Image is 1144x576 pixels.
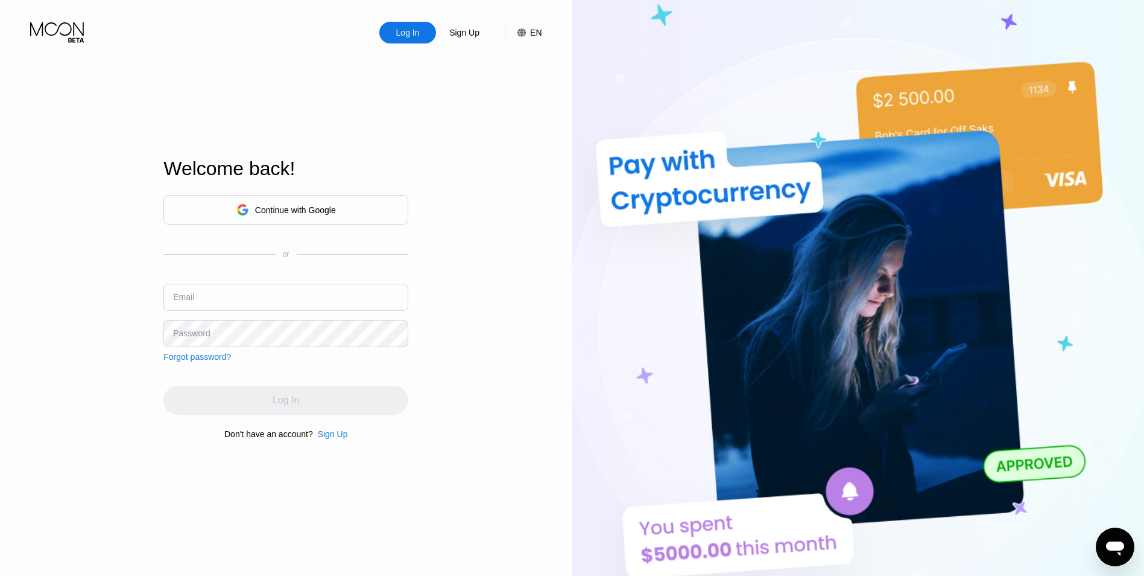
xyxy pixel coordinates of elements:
div: Email [173,292,194,302]
div: EN [530,28,542,37]
div: or [283,250,289,258]
div: Sign Up [436,22,493,43]
div: Log In [395,27,421,39]
iframe: Button to launch messaging window [1096,528,1134,566]
div: Forgot password? [163,352,231,362]
div: Password [173,328,210,338]
div: Continue with Google [255,205,336,215]
div: Welcome back! [163,158,408,180]
div: EN [505,22,542,43]
div: Sign Up [313,429,348,439]
div: Continue with Google [163,195,408,225]
div: Sign Up [318,429,348,439]
div: Sign Up [448,27,481,39]
div: Log In [379,22,436,43]
div: Don't have an account? [224,429,313,439]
